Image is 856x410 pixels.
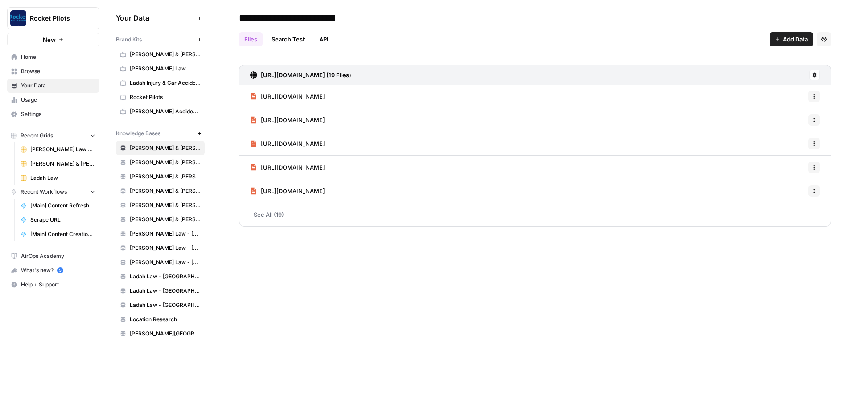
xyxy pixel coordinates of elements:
[261,116,325,124] span: [URL][DOMAIN_NAME]
[7,50,99,64] a: Home
[130,50,201,58] span: [PERSON_NAME] & [PERSON_NAME] [US_STATE] Car Accident Lawyers
[130,315,201,323] span: Location Research
[130,79,201,87] span: Ladah Injury & Car Accident Lawyers [GEOGRAPHIC_DATA]
[21,110,95,118] span: Settings
[16,171,99,185] a: Ladah Law
[16,213,99,227] a: Scrape URL
[116,155,205,170] a: [PERSON_NAME] & [PERSON_NAME] - Independence
[116,241,205,255] a: [PERSON_NAME] Law - [GEOGRAPHIC_DATA]
[10,10,26,26] img: Rocket Pilots Logo
[116,327,205,341] a: [PERSON_NAME][GEOGRAPHIC_DATA]
[116,12,194,23] span: Your Data
[30,145,95,153] span: [PERSON_NAME] Law Personal Injury & Car Accident Lawyers
[250,85,325,108] a: [URL][DOMAIN_NAME]
[7,33,99,46] button: New
[21,281,95,289] span: Help + Support
[783,35,808,44] span: Add Data
[250,179,325,203] a: [URL][DOMAIN_NAME]
[116,90,205,104] a: Rocket Pilots
[770,32,813,46] button: Add Data
[130,273,201,281] span: Ladah Law - [GEOGRAPHIC_DATA]
[130,187,201,195] span: [PERSON_NAME] & [PERSON_NAME] - [US_STATE]
[314,32,334,46] a: API
[21,53,95,61] span: Home
[116,170,205,184] a: [PERSON_NAME] & [PERSON_NAME] - JC
[30,14,84,23] span: Rocket Pilots
[130,287,201,295] span: Ladah Law - [GEOGRAPHIC_DATA]
[130,201,201,209] span: [PERSON_NAME] & [PERSON_NAME]
[116,312,205,327] a: Location Research
[116,298,205,312] a: Ladah Law - [GEOGRAPHIC_DATA]
[130,108,201,116] span: [PERSON_NAME] Accident Attorneys
[7,263,99,277] button: What's new? 5
[116,36,142,44] span: Brand Kits
[16,199,99,213] a: [Main] Content Refresh Article
[16,142,99,157] a: [PERSON_NAME] Law Personal Injury & Car Accident Lawyers
[21,82,95,90] span: Your Data
[239,203,831,226] a: See All (19)
[116,212,205,227] a: [PERSON_NAME] & [PERSON_NAME] - [GEOGRAPHIC_DATA][PERSON_NAME]
[16,227,99,241] a: [Main] Content Creation Brief
[261,92,325,101] span: [URL][DOMAIN_NAME]
[250,132,325,155] a: [URL][DOMAIN_NAME]
[239,32,263,46] a: Files
[7,277,99,292] button: Help + Support
[116,104,205,119] a: [PERSON_NAME] Accident Attorneys
[8,264,99,277] div: What's new?
[116,284,205,298] a: Ladah Law - [GEOGRAPHIC_DATA]
[116,269,205,284] a: Ladah Law - [GEOGRAPHIC_DATA]
[130,244,201,252] span: [PERSON_NAME] Law - [GEOGRAPHIC_DATA]
[261,163,325,172] span: [URL][DOMAIN_NAME]
[130,144,201,152] span: [PERSON_NAME] & [PERSON_NAME] - Florissant
[261,70,351,79] h3: [URL][DOMAIN_NAME] (19 Files)
[130,330,201,338] span: [PERSON_NAME][GEOGRAPHIC_DATA]
[130,215,201,224] span: [PERSON_NAME] & [PERSON_NAME] - [GEOGRAPHIC_DATA][PERSON_NAME]
[30,160,95,168] span: [PERSON_NAME] & [PERSON_NAME] [US_STATE] Car Accident Lawyers
[116,129,160,137] span: Knowledge Bases
[130,230,201,238] span: [PERSON_NAME] Law - [GEOGRAPHIC_DATA]
[7,129,99,142] button: Recent Grids
[116,141,205,155] a: [PERSON_NAME] & [PERSON_NAME] - Florissant
[250,108,325,132] a: [URL][DOMAIN_NAME]
[116,76,205,90] a: Ladah Injury & Car Accident Lawyers [GEOGRAPHIC_DATA]
[130,258,201,266] span: [PERSON_NAME] Law - [GEOGRAPHIC_DATA]
[130,93,201,101] span: Rocket Pilots
[30,230,95,238] span: [Main] Content Creation Brief
[116,184,205,198] a: [PERSON_NAME] & [PERSON_NAME] - [US_STATE]
[266,32,310,46] a: Search Test
[30,202,95,210] span: [Main] Content Refresh Article
[30,216,95,224] span: Scrape URL
[7,249,99,263] a: AirOps Academy
[116,62,205,76] a: [PERSON_NAME] Law
[21,132,53,140] span: Recent Grids
[250,65,351,85] a: [URL][DOMAIN_NAME] (19 Files)
[130,173,201,181] span: [PERSON_NAME] & [PERSON_NAME] - JC
[57,267,63,273] a: 5
[116,255,205,269] a: [PERSON_NAME] Law - [GEOGRAPHIC_DATA]
[7,185,99,199] button: Recent Workflows
[7,64,99,79] a: Browse
[21,252,95,260] span: AirOps Academy
[116,227,205,241] a: [PERSON_NAME] Law - [GEOGRAPHIC_DATA]
[21,188,67,196] span: Recent Workflows
[59,268,61,273] text: 5
[116,198,205,212] a: [PERSON_NAME] & [PERSON_NAME]
[261,186,325,195] span: [URL][DOMAIN_NAME]
[130,158,201,166] span: [PERSON_NAME] & [PERSON_NAME] - Independence
[21,96,95,104] span: Usage
[7,7,99,29] button: Workspace: Rocket Pilots
[116,47,205,62] a: [PERSON_NAME] & [PERSON_NAME] [US_STATE] Car Accident Lawyers
[43,35,56,44] span: New
[7,107,99,121] a: Settings
[130,65,201,73] span: [PERSON_NAME] Law
[261,139,325,148] span: [URL][DOMAIN_NAME]
[130,301,201,309] span: Ladah Law - [GEOGRAPHIC_DATA]
[250,156,325,179] a: [URL][DOMAIN_NAME]
[16,157,99,171] a: [PERSON_NAME] & [PERSON_NAME] [US_STATE] Car Accident Lawyers
[7,93,99,107] a: Usage
[21,67,95,75] span: Browse
[30,174,95,182] span: Ladah Law
[7,79,99,93] a: Your Data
